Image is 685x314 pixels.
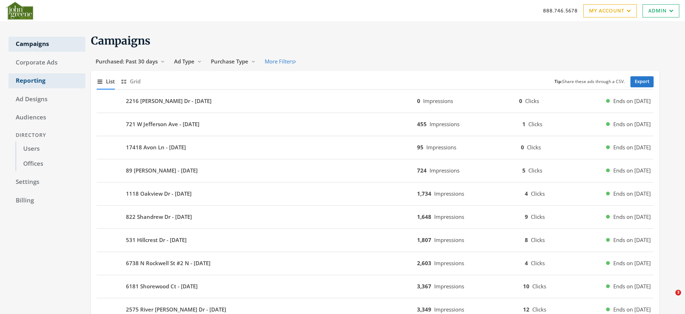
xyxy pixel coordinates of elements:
a: Audiences [9,110,85,125]
span: Clicks [532,306,546,313]
b: 822 Shandrew Dr - [DATE] [126,213,192,221]
a: Reporting [9,73,85,88]
b: 531 Hillcrest Dr - [DATE] [126,236,187,244]
span: Clicks [531,213,545,220]
a: Admin [643,4,679,17]
span: Ends on [DATE] [613,213,651,221]
button: List [97,74,115,89]
b: 17418 Avon Ln - [DATE] [126,143,186,151]
span: Ends on [DATE] [613,97,651,105]
a: My Account [583,4,637,17]
a: Billing [9,193,85,208]
span: Ends on [DATE] [613,120,651,128]
span: Clicks [532,283,546,290]
b: 4 [525,190,528,197]
span: Ends on [DATE] [613,259,651,267]
a: Users [16,141,85,156]
b: 89 [PERSON_NAME] - [DATE] [126,166,198,175]
span: Ends on [DATE] [613,143,651,151]
b: 10 [523,283,529,290]
span: Campaigns [91,34,151,47]
b: 721 W Jefferson Ave - [DATE] [126,120,199,128]
button: Ad Type [169,55,206,68]
a: Ad Designs [9,92,85,107]
span: Ends on [DATE] [613,190,651,198]
a: Corporate Ads [9,55,85,70]
span: Impressions [434,259,464,267]
b: 2575 River [PERSON_NAME] Dr - [DATE] [126,305,226,314]
span: Impressions [434,306,464,313]
b: 0 [417,97,420,104]
b: 724 [417,167,427,174]
span: Impressions [434,190,464,197]
button: Purchase Type [206,55,260,68]
span: Ends on [DATE] [613,305,651,314]
b: 1118 Oakview Dr - [DATE] [126,190,192,198]
iframe: Intercom live chat [661,290,678,307]
b: 95 [417,144,423,151]
b: 6181 Shorewood Ct - [DATE] [126,282,198,290]
b: 455 [417,120,427,128]
button: 2216 [PERSON_NAME] Dr - [DATE]0Impressions0ClicksEnds on [DATE] [97,93,654,110]
small: Share these ads through a CSV. [554,78,625,85]
span: Clicks [528,120,542,128]
span: Clicks [528,167,542,174]
span: Ad Type [174,58,194,65]
span: Impressions [426,144,456,151]
button: 721 W Jefferson Ave - [DATE]455Impressions1ClicksEnds on [DATE] [97,116,654,133]
b: 3,349 [417,306,431,313]
b: 12 [523,306,529,313]
button: 6738 N Rockwell St #2 N - [DATE]2,603Impressions4ClicksEnds on [DATE] [97,255,654,272]
span: Clicks [531,259,545,267]
span: Clicks [525,97,539,104]
b: 8 [525,236,528,243]
button: 6181 Shorewood Ct - [DATE]3,367Impressions10ClicksEnds on [DATE] [97,278,654,295]
a: Offices [16,156,85,171]
a: 888.746.5678 [543,7,578,14]
span: Clicks [531,190,545,197]
img: Adwerx [6,2,33,20]
span: Purchase Type [211,58,248,65]
span: Ends on [DATE] [613,166,651,175]
span: Ends on [DATE] [613,282,651,290]
a: Campaigns [9,37,85,52]
span: List [106,77,115,86]
b: 2,603 [417,259,431,267]
span: Clicks [527,144,541,151]
button: 89 [PERSON_NAME] - [DATE]724Impressions5ClicksEnds on [DATE] [97,162,654,179]
b: 4 [525,259,528,267]
button: 1118 Oakview Dr - [DATE]1,734Impressions4ClicksEnds on [DATE] [97,185,654,202]
b: 3,367 [417,283,431,290]
b: 1 [522,120,526,128]
button: More Filters [260,55,300,68]
b: 9 [525,213,528,220]
b: 0 [521,144,524,151]
b: 1,807 [417,236,431,243]
span: Impressions [434,283,464,290]
span: Impressions [434,236,464,243]
b: 2216 [PERSON_NAME] Dr - [DATE] [126,97,212,105]
span: Clicks [531,236,545,243]
span: Impressions [430,120,460,128]
span: Impressions [423,97,453,104]
b: 0 [519,97,522,104]
button: Grid [121,74,141,89]
span: Ends on [DATE] [613,236,651,244]
button: Purchased: Past 30 days [91,55,169,68]
span: 3 [675,290,681,295]
b: 6738 N Rockwell St #2 N - [DATE] [126,259,210,267]
b: Tip: [554,78,562,84]
b: 1,648 [417,213,431,220]
span: Grid [130,77,141,86]
span: Impressions [434,213,464,220]
span: Purchased: Past 30 days [96,58,158,65]
a: Export [630,76,654,87]
a: Settings [9,175,85,190]
b: 5 [522,167,526,174]
button: 531 Hillcrest Dr - [DATE]1,807Impressions8ClicksEnds on [DATE] [97,232,654,249]
span: Impressions [430,167,460,174]
div: Directory [9,129,85,142]
button: 17418 Avon Ln - [DATE]95Impressions0ClicksEnds on [DATE] [97,139,654,156]
b: 1,734 [417,190,431,197]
